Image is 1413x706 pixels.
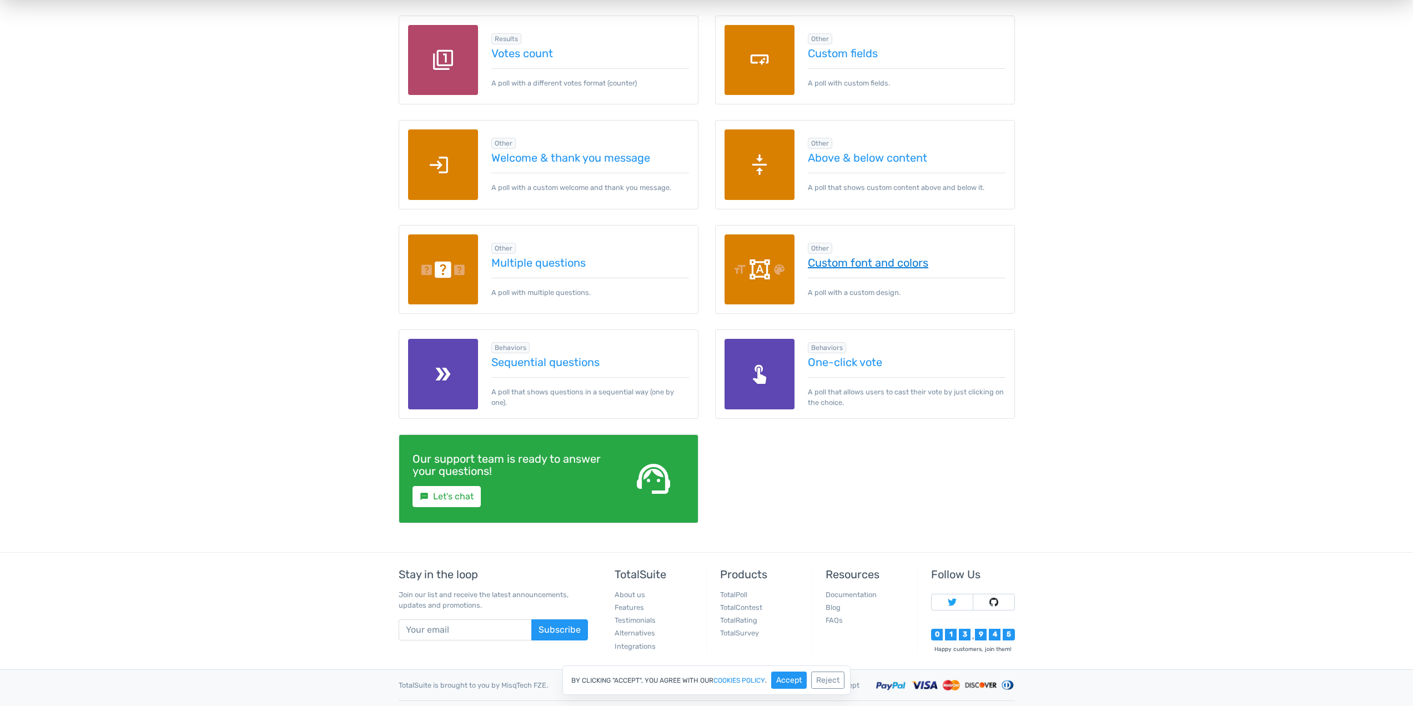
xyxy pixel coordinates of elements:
[615,616,656,624] a: Testimonials
[615,590,645,599] a: About us
[720,616,757,624] a: TotalRating
[491,33,521,44] span: Browse all in Results
[491,173,689,193] p: A poll with a custom welcome and thank you message.
[491,257,689,269] a: Multiple questions
[826,590,877,599] a: Documentation
[725,129,795,200] img: above-below-content.png.webp
[725,234,795,305] img: custom-font-colors.png.webp
[413,486,481,507] a: smsLet's chat
[826,616,843,624] a: FAQs
[399,568,588,580] h5: Stay in the loop
[720,629,759,637] a: TotalSurvey
[989,629,1000,640] div: 4
[826,603,841,612] a: Blog
[808,377,1005,408] p: A poll that allows users to cast their vote by just clicking on the choice.
[808,68,1005,88] p: A poll with custom fields.
[491,377,689,408] p: A poll that shows questions in a sequential way (one by one).
[408,234,479,305] img: multiple-questions.png.webp
[615,603,644,612] a: Features
[491,68,689,88] p: A poll with a different votes format (counter)
[808,173,1005,193] p: A poll that shows custom content above and below it.
[808,47,1005,59] a: Custom fields
[948,598,957,607] img: Follow TotalSuite on Twitter
[615,629,655,637] a: Alternatives
[771,672,807,689] button: Accept
[491,138,516,149] span: Browse all in Other
[491,47,689,59] a: Votes count
[720,590,747,599] a: TotalPoll
[408,339,479,409] img: seq-questions.png.webp
[945,629,957,640] div: 1
[408,25,479,96] img: votes-count.png.webp
[491,278,689,298] p: A poll with multiple questions.
[413,453,606,477] h4: Our support team is ready to answer your questions!
[1003,629,1014,640] div: 5
[725,25,795,96] img: custom-fields.png.webp
[989,598,998,607] img: Follow TotalSuite on Github
[931,629,943,640] div: 0
[808,138,832,149] span: Browse all in Other
[808,257,1005,269] a: Custom font and colors
[491,152,689,164] a: Welcome & thank you message
[633,459,673,499] span: support_agent
[531,619,588,640] button: Subscribe
[399,589,588,610] p: Join our list and receive the latest announcements, updates and promotions.
[808,33,832,44] span: Browse all in Other
[971,633,975,640] div: ,
[713,677,765,684] a: cookies policy
[811,672,844,689] button: Reject
[725,339,795,409] img: one-click-vote.png.webp
[808,278,1005,298] p: A poll with a custom design.
[975,629,987,640] div: 9
[420,492,429,501] small: sms
[808,342,846,353] span: Browse all in Behaviors
[808,356,1005,368] a: One-click vote
[808,152,1005,164] a: Above & below content
[408,129,479,200] img: welcome-thank-you-message.png.webp
[491,243,516,254] span: Browse all in Other
[491,356,689,368] a: Sequential questions
[562,665,851,695] div: By clicking "Accept", you agree with our .
[959,629,971,640] div: 3
[808,243,832,254] span: Browse all in Other
[720,568,803,580] h5: Products
[931,568,1014,580] h5: Follow Us
[615,568,698,580] h5: TotalSuite
[491,342,530,353] span: Browse all in Behaviors
[399,619,532,640] input: Your email
[615,642,656,650] a: Integrations
[931,645,1014,653] div: Happy customers, join them!
[826,568,909,580] h5: Resources
[720,603,762,612] a: TotalContest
